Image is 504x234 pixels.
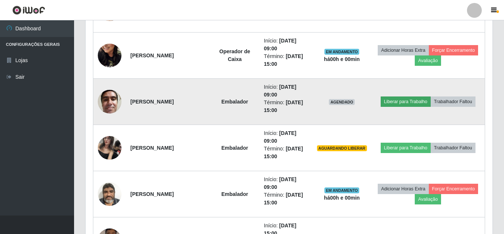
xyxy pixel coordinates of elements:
span: AGENDADO [329,99,355,105]
button: Forçar Encerramento [429,45,478,55]
button: Liberar para Trabalho [381,143,431,153]
time: [DATE] 09:00 [264,84,297,98]
strong: Embalador [221,99,248,105]
time: [DATE] 09:00 [264,38,297,51]
img: 1628262185809.jpeg [98,132,121,163]
strong: Embalador [221,191,248,197]
li: Término: [264,52,308,68]
button: Trabalhador Faltou [431,96,475,107]
li: Término: [264,191,308,207]
button: Forçar Encerramento [429,184,478,194]
img: 1753798863489.jpeg [98,34,121,77]
span: EM ANDAMENTO [324,49,360,55]
li: Início: [264,129,308,145]
button: Avaliação [415,55,441,66]
button: Trabalhador Faltou [431,143,475,153]
strong: há 00 h e 00 min [324,195,360,201]
button: Liberar para Trabalho [381,96,431,107]
img: 1606512880080.jpeg [98,86,121,117]
time: [DATE] 09:00 [264,130,297,144]
li: Término: [264,99,308,114]
li: Término: [264,145,308,160]
strong: Operador de Caixa [219,48,250,62]
li: Início: [264,83,308,99]
time: [DATE] 09:00 [264,176,297,190]
li: Início: [264,37,308,52]
span: EM ANDAMENTO [324,187,360,193]
strong: há 00 h e 00 min [324,56,360,62]
button: Adicionar Horas Extra [378,184,428,194]
strong: [PERSON_NAME] [130,52,174,58]
strong: [PERSON_NAME] [130,191,174,197]
strong: [PERSON_NAME] [130,99,174,105]
button: Adicionar Horas Extra [378,45,428,55]
img: CoreUI Logo [12,6,45,15]
button: Avaliação [415,194,441,204]
li: Início: [264,176,308,191]
strong: [PERSON_NAME] [130,145,174,151]
img: 1625107347864.jpeg [98,178,121,210]
strong: Embalador [221,145,248,151]
span: AGUARDANDO LIBERAR [317,145,367,151]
